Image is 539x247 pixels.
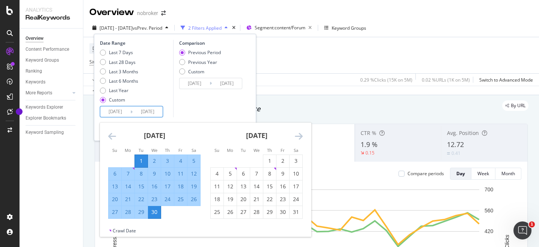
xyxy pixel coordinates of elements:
[161,11,166,16] div: arrow-right-arrow-left
[188,59,217,65] div: Previous Year
[485,208,494,214] text: 560
[250,180,263,193] td: Choose Wednesday, May 14, 2025 as your check-in date. It’s available.
[137,9,158,17] div: nobroker
[109,59,136,65] div: Last 28 Days
[26,114,66,122] div: Explorer Bookmarks
[495,168,521,180] button: Month
[92,45,107,52] span: Device
[109,170,121,177] div: 6
[109,87,128,94] div: Last Year
[187,155,201,167] td: Selected. Saturday, April 5, 2025
[100,123,311,227] div: Calendar
[290,183,302,190] div: 17
[174,193,187,206] td: Selected. Friday, April 25, 2025
[276,208,289,216] div: 30
[109,193,122,206] td: Selected. Sunday, April 20, 2025
[188,25,222,31] div: 2 Filters Applied
[224,183,237,190] div: 12
[276,206,290,218] td: Choose Friday, May 30, 2025 as your check-in date. It’s available.
[294,147,298,153] small: Sa
[125,147,131,153] small: Mo
[26,6,77,14] div: Analytics
[161,157,174,165] div: 3
[148,208,161,216] div: 30
[187,193,201,206] td: Selected. Saturday, April 26, 2025
[361,140,377,149] span: 1.9 %
[447,129,479,136] span: Avg. Position
[250,170,263,177] div: 7
[187,157,200,165] div: 5
[26,103,63,111] div: Keywords Explorer
[237,195,250,203] div: 20
[135,180,148,193] td: Selected. Tuesday, April 15, 2025
[148,206,161,218] td: Selected as end date. Wednesday, April 30, 2025
[135,157,148,165] div: 1
[212,78,242,89] input: End Date
[122,170,134,177] div: 7
[211,193,224,206] td: Choose Sunday, May 18, 2025 as your check-in date. It’s available.
[165,147,170,153] small: Th
[250,195,263,203] div: 21
[151,147,157,153] small: We
[148,183,161,190] div: 16
[290,193,303,206] td: Choose Saturday, May 24, 2025 as your check-in date. It’s available.
[224,195,237,203] div: 19
[26,67,78,75] a: Ranking
[224,180,237,193] td: Choose Monday, May 12, 2025 as your check-in date. It’s available.
[243,22,315,34] button: Segment:content/Forum
[148,155,161,167] td: Selected. Wednesday, April 2, 2025
[450,168,471,180] button: Day
[100,68,138,75] div: Last 3 Months
[456,170,465,177] div: Day
[237,183,250,190] div: 13
[471,168,495,180] button: Week
[89,59,109,65] span: Sitemaps
[179,68,221,75] div: Custom
[174,167,187,180] td: Selected. Friday, April 11, 2025
[263,170,276,177] div: 8
[267,147,272,153] small: Th
[513,221,531,239] iframe: Intercom live chat
[16,108,23,115] div: Tooltip anchor
[109,206,122,218] td: Selected. Sunday, April 27, 2025
[178,147,183,153] small: Fr
[100,40,171,46] div: Date Range
[290,170,302,177] div: 10
[485,186,494,192] text: 700
[276,157,289,165] div: 2
[161,195,174,203] div: 24
[135,167,148,180] td: Selected. Tuesday, April 8, 2025
[485,228,494,234] text: 420
[135,155,148,167] td: Selected as start date. Tuesday, April 1, 2025
[26,56,59,64] div: Keyword Groups
[26,89,70,97] a: More Reports
[250,206,263,218] td: Choose Wednesday, May 28, 2025 as your check-in date. It’s available.
[529,221,535,227] span: 1
[187,195,200,203] div: 26
[100,106,130,117] input: Start Date
[26,14,77,22] div: RealKeywords
[139,147,143,153] small: Tu
[26,45,78,53] a: Content Performance
[295,132,303,141] div: Move forward to switch to the next month.
[263,208,276,216] div: 29
[89,22,171,34] button: [DATE] - [DATE]vsPrev. Period
[89,74,111,86] button: Apply
[174,195,187,203] div: 25
[26,45,69,53] div: Content Performance
[254,147,260,153] small: We
[408,170,444,177] div: Compare periods
[174,157,187,165] div: 4
[422,77,470,83] div: 0.02 % URLs ( 1K on 5M )
[501,170,515,177] div: Month
[122,195,134,203] div: 21
[122,183,134,190] div: 14
[148,180,161,193] td: Selected. Wednesday, April 16, 2025
[263,157,276,165] div: 1
[192,147,196,153] small: Sa
[179,49,221,56] div: Previous Period
[211,183,223,190] div: 11
[187,183,200,190] div: 19
[188,68,204,75] div: Custom
[451,150,460,156] div: 0.41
